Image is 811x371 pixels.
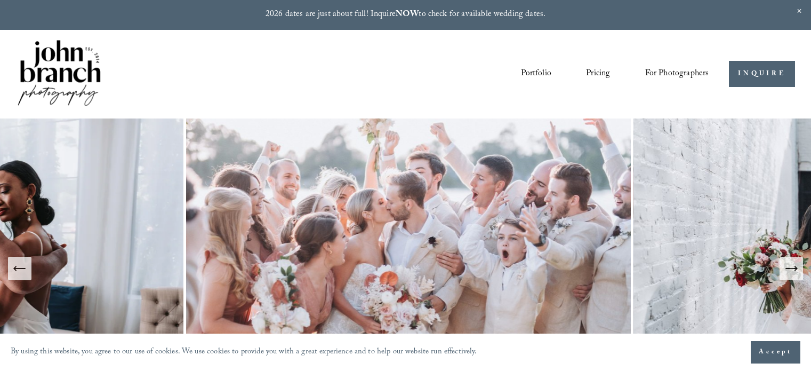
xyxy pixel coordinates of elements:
[16,38,102,110] img: John Branch IV Photography
[8,257,31,280] button: Previous Slide
[586,65,610,83] a: Pricing
[780,257,803,280] button: Next Slide
[11,345,477,360] p: By using this website, you agree to our use of cookies. We use cookies to provide you with a grea...
[759,347,792,358] span: Accept
[751,341,800,364] button: Accept
[645,66,709,82] span: For Photographers
[729,61,794,87] a: INQUIRE
[521,65,551,83] a: Portfolio
[645,65,709,83] a: folder dropdown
